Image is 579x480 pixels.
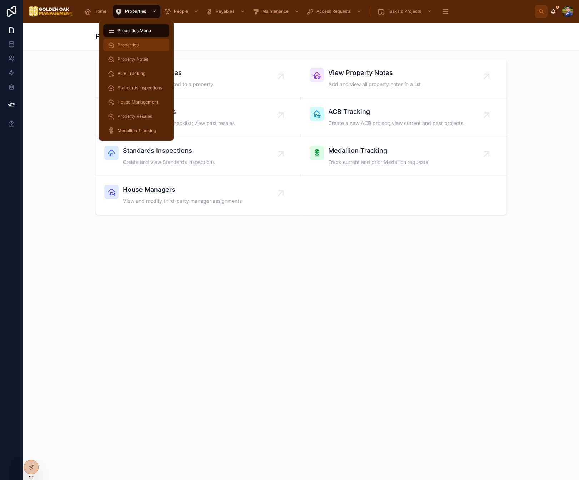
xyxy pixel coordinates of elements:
a: Standards InspectionsCreate and view Standards inspections [96,137,301,176]
span: View and modify third-party manager assignments [123,197,242,205]
span: Create and view Standards inspections [123,159,215,166]
span: Standards Inspections [118,85,162,91]
span: Create a new ACB project; view current and past projects [328,120,463,127]
a: View all PropertiesAccess all details related to a property [96,59,301,98]
a: Medallion TrackingTrack current and prior Medallion requests [301,137,506,176]
span: Medallion Tracking [118,128,156,134]
a: Medallion Tracking [103,124,169,137]
a: ACB Tracking [103,67,169,80]
a: Properties Menu [103,24,169,37]
span: Property Resales [123,107,235,117]
span: Standards Inspections [123,146,215,156]
span: Create a new resale checklist; view past resales [123,120,235,127]
h1: Properties Menu [95,31,152,41]
a: Maintenance [250,5,303,18]
span: ACB Tracking [328,107,463,117]
span: Property Resales [118,114,152,119]
span: Properties [118,42,139,48]
span: Access Requests [316,9,351,14]
span: Maintenance [262,9,289,14]
a: Access Requests [304,5,365,18]
span: Add and view all property notes in a list [328,81,421,88]
span: Property Notes [118,56,148,62]
span: House Managers [123,185,242,195]
span: Properties [125,9,146,14]
a: House Management [103,96,169,109]
a: ACB TrackingCreate a new ACB project; view current and past projects [301,98,506,137]
a: Payables [204,5,249,18]
a: Property ResalesCreate a new resale checklist; view past resales [96,98,301,137]
div: scrollable content [79,4,535,19]
a: Property Resales [103,110,169,123]
a: Property Notes [103,53,169,66]
span: People [174,9,188,14]
span: View Property Notes [328,68,421,78]
a: Standards Inspections [103,81,169,94]
span: Payables [216,9,234,14]
span: Tasks & Projects [388,9,421,14]
span: Medallion Tracking [328,146,428,156]
span: Properties Menu [118,28,151,34]
span: Home [94,9,106,14]
a: View Property NotesAdd and view all property notes in a list [301,59,506,98]
a: Home [82,5,111,18]
span: ACB Tracking [118,71,145,76]
a: Tasks & Projects [375,5,435,18]
span: Track current and prior Medallion requests [328,159,428,166]
a: Properties [113,5,160,18]
span: House Management [118,99,158,105]
a: House ManagersView and modify third-party manager assignments [96,176,301,215]
img: App logo [29,6,73,17]
a: People [162,5,202,18]
a: Properties [103,39,169,51]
